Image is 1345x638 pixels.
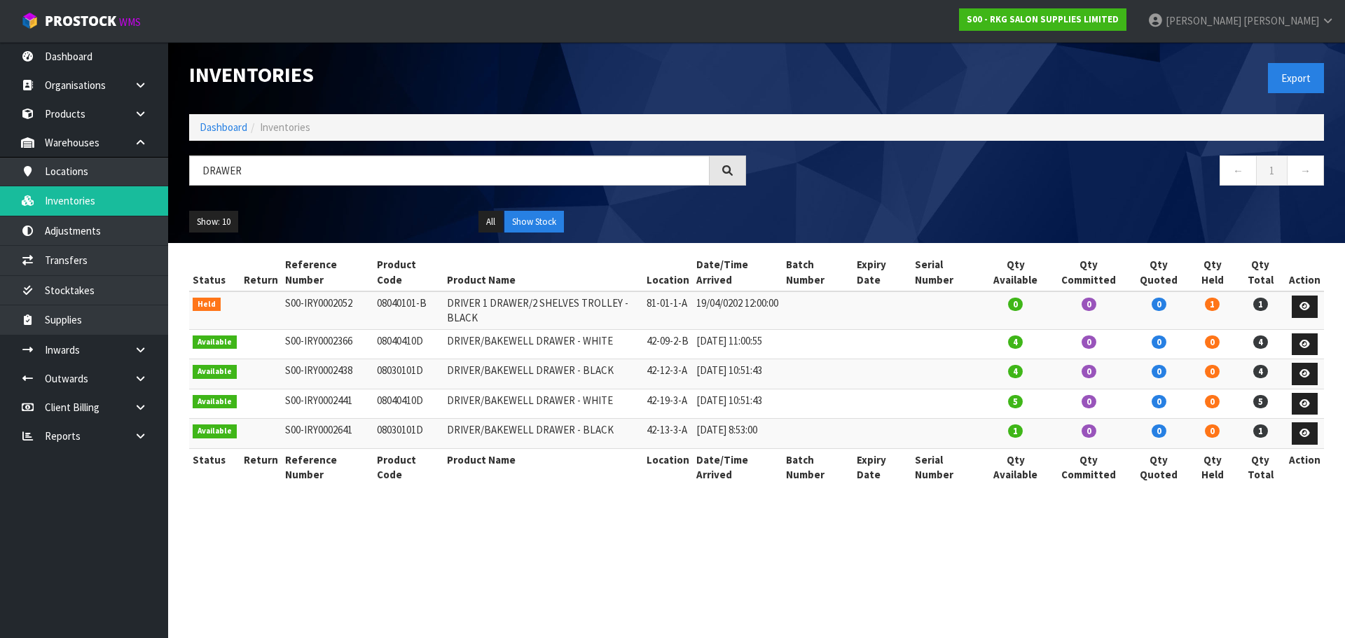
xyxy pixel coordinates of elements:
[1205,424,1220,438] span: 0
[981,448,1049,485] th: Qty Available
[1008,365,1023,378] span: 4
[282,448,374,485] th: Reference Number
[643,419,693,449] td: 42-13-3-A
[1128,254,1189,291] th: Qty Quoted
[443,359,642,389] td: DRIVER/BAKEWELL DRAWER - BLACK
[1253,335,1268,349] span: 4
[1189,254,1236,291] th: Qty Held
[1082,335,1096,349] span: 0
[643,359,693,389] td: 42-12-3-A
[1049,448,1128,485] th: Qty Committed
[443,291,642,329] td: DRIVER 1 DRAWER/2 SHELVES TROLLEY - BLACK
[282,359,374,389] td: S00-IRY0002438
[240,254,282,291] th: Return
[504,211,564,233] button: Show Stock
[282,291,374,329] td: S00-IRY0002052
[1008,335,1023,349] span: 4
[1205,298,1220,311] span: 1
[1285,448,1324,485] th: Action
[282,254,374,291] th: Reference Number
[193,335,237,349] span: Available
[193,395,237,409] span: Available
[693,291,783,329] td: 19/04/0202 12:00:00
[1205,395,1220,408] span: 0
[1152,365,1166,378] span: 0
[193,424,237,438] span: Available
[1152,424,1166,438] span: 0
[967,13,1119,25] strong: S00 - RKG SALON SUPPLIES LIMITED
[189,448,240,485] th: Status
[119,15,141,29] small: WMS
[373,448,443,485] th: Product Code
[1220,155,1257,186] a: ←
[1152,298,1166,311] span: 0
[643,389,693,419] td: 42-19-3-A
[1049,254,1128,291] th: Qty Committed
[643,254,693,291] th: Location
[200,120,247,134] a: Dashboard
[373,254,443,291] th: Product Code
[911,254,982,291] th: Serial Number
[643,448,693,485] th: Location
[1166,14,1241,27] span: [PERSON_NAME]
[443,254,642,291] th: Product Name
[193,365,237,379] span: Available
[1152,335,1166,349] span: 0
[373,291,443,329] td: 08040101-B
[693,448,783,485] th: Date/Time Arrived
[1205,335,1220,349] span: 0
[693,419,783,449] td: [DATE] 8:53:00
[1082,424,1096,438] span: 0
[1243,14,1319,27] span: [PERSON_NAME]
[1236,448,1285,485] th: Qty Total
[443,389,642,419] td: DRIVER/BAKEWELL DRAWER - WHITE
[782,448,853,485] th: Batch Number
[443,329,642,359] td: DRIVER/BAKEWELL DRAWER - WHITE
[282,419,374,449] td: S00-IRY0002641
[282,389,374,419] td: S00-IRY0002441
[1205,365,1220,378] span: 0
[189,63,746,86] h1: Inventories
[443,419,642,449] td: DRIVER/BAKEWELL DRAWER - BLACK
[1082,298,1096,311] span: 0
[1189,448,1236,485] th: Qty Held
[478,211,503,233] button: All
[1287,155,1324,186] a: →
[193,298,221,312] span: Held
[373,389,443,419] td: 08040410D
[1285,254,1324,291] th: Action
[373,359,443,389] td: 08030101D
[643,291,693,329] td: 81-01-1-A
[853,448,911,485] th: Expiry Date
[1253,395,1268,408] span: 5
[189,254,240,291] th: Status
[21,12,39,29] img: cube-alt.png
[1256,155,1288,186] a: 1
[853,254,911,291] th: Expiry Date
[693,359,783,389] td: [DATE] 10:51:43
[1128,448,1189,485] th: Qty Quoted
[643,329,693,359] td: 42-09-2-B
[189,211,238,233] button: Show: 10
[373,419,443,449] td: 08030101D
[782,254,853,291] th: Batch Number
[959,8,1126,31] a: S00 - RKG SALON SUPPLIES LIMITED
[693,254,783,291] th: Date/Time Arrived
[1253,365,1268,378] span: 4
[189,155,710,186] input: Search inventories
[1253,424,1268,438] span: 1
[240,448,282,485] th: Return
[1082,395,1096,408] span: 0
[693,329,783,359] td: [DATE] 11:00:55
[443,448,642,485] th: Product Name
[1236,254,1285,291] th: Qty Total
[1082,365,1096,378] span: 0
[282,329,374,359] td: S00-IRY0002366
[373,329,443,359] td: 08040410D
[1152,395,1166,408] span: 0
[1253,298,1268,311] span: 1
[1008,424,1023,438] span: 1
[767,155,1324,190] nav: Page navigation
[260,120,310,134] span: Inventories
[981,254,1049,291] th: Qty Available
